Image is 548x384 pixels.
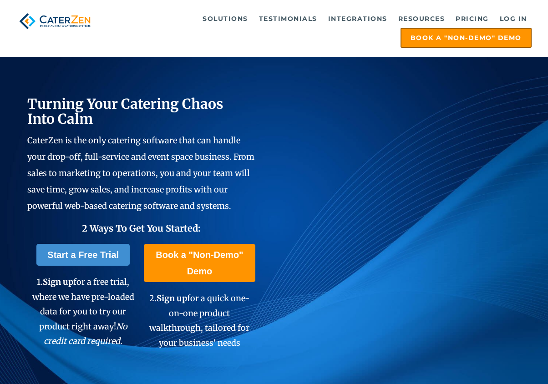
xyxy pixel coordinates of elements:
a: Pricing [451,10,493,28]
a: Log in [495,10,532,28]
a: Start a Free Trial [36,244,130,266]
span: Sign up [157,293,187,303]
a: Testimonials [254,10,322,28]
a: Resources [394,10,450,28]
em: No credit card required. [44,321,127,346]
span: 2 Ways To Get You Started: [82,222,201,234]
span: Turning Your Catering Chaos Into Calm [27,95,223,127]
a: Solutions [198,10,253,28]
span: Sign up [43,277,73,287]
div: Navigation Menu [104,10,532,48]
a: Book a "Non-Demo" Demo [144,244,255,282]
span: 1. for a free trial, where we have pre-loaded data for you to try our product right away! [32,277,134,346]
img: caterzen [16,10,93,33]
span: 2. for a quick one-on-one product walkthrough, tailored for your business' needs [149,293,249,348]
span: CaterZen is the only catering software that can handle your drop-off, full-service and event spac... [27,135,254,211]
a: Book a "Non-Demo" Demo [401,28,532,48]
iframe: Help widget launcher [467,349,538,374]
a: Integrations [324,10,392,28]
